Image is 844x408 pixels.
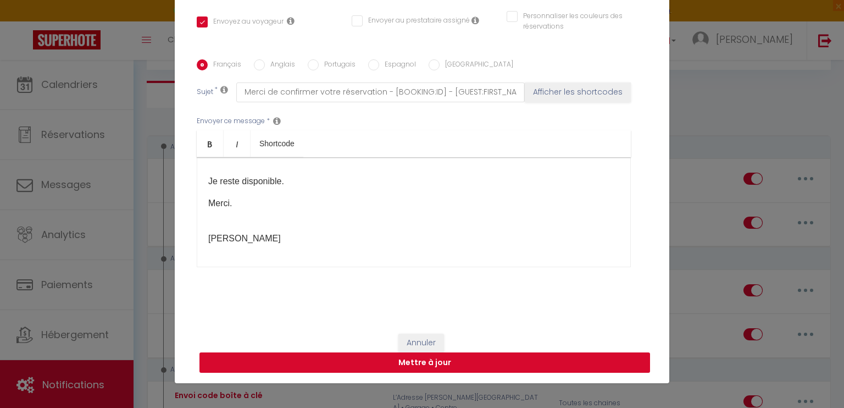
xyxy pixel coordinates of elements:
[224,130,251,157] a: Italic
[251,130,303,157] a: Shortcode
[197,157,631,267] div: ​Merci.
[197,116,265,126] label: Envoyer ce message
[379,59,416,71] label: Espagnol
[440,59,513,71] label: [GEOGRAPHIC_DATA]
[208,232,619,245] p: [PERSON_NAME]
[208,59,241,71] label: Français
[9,4,42,37] button: Ouvrir le widget de chat LiveChat
[287,16,295,25] i: Envoyer au voyageur
[197,130,224,157] a: Bold
[220,85,228,94] i: Subject
[398,334,444,352] button: Annuler
[208,162,619,188] p: Je reste disponible.
[199,352,650,373] button: Mettre à jour
[273,117,281,125] i: Message
[197,87,213,98] label: Sujet
[471,16,479,25] i: Envoyer au prestataire si il est assigné
[265,59,295,71] label: Anglais
[525,82,631,102] button: Afficher les shortcodes
[319,59,356,71] label: Portugais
